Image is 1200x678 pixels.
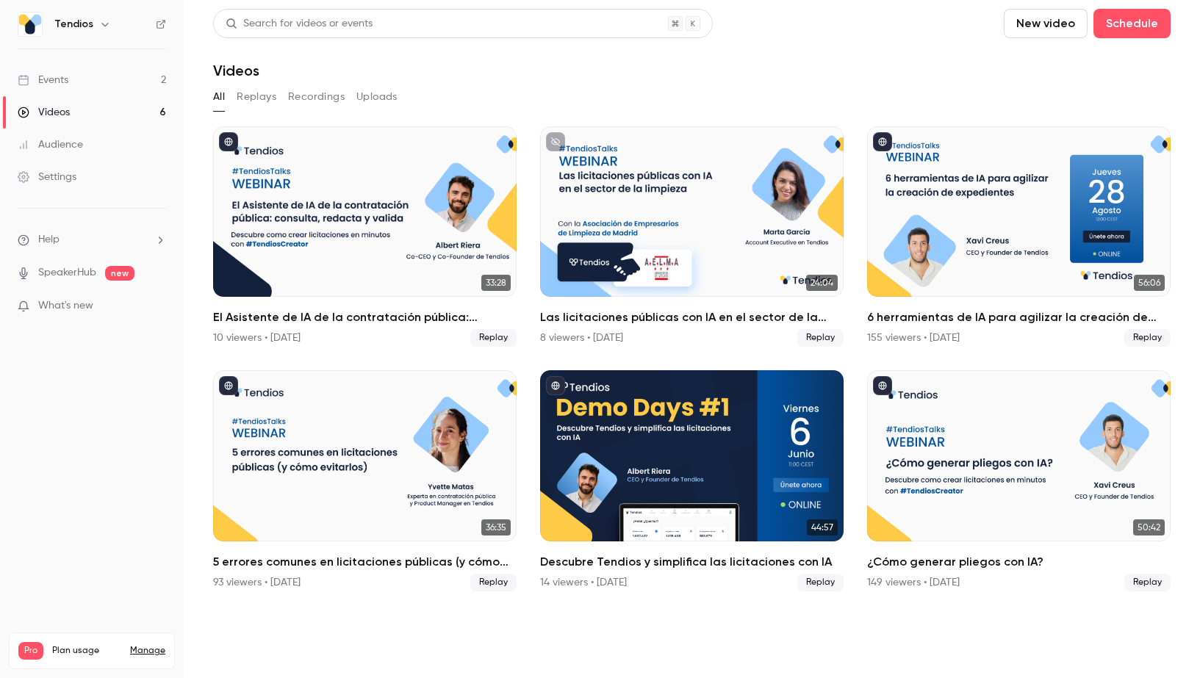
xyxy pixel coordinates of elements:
h2: Las licitaciones públicas con IA en el sector de la limpieza [540,309,844,326]
button: Replays [237,85,276,109]
span: 36:35 [481,519,511,535]
button: published [219,376,238,395]
a: Manage [130,645,165,657]
li: Descubre Tendios y simplifica las licitaciones con IA [540,370,844,591]
div: Events [18,73,68,87]
span: Pro [18,642,43,660]
span: 24:04 [806,275,838,291]
button: Recordings [288,85,345,109]
a: 50:42¿Cómo generar pliegos con IA?149 viewers • [DATE]Replay [867,370,1171,591]
a: SpeakerHub [38,265,96,281]
span: What's new [38,298,93,314]
button: published [219,132,238,151]
span: Replay [797,574,844,591]
a: 33:28El Asistente de IA de la contratación pública: consulta, redacta y valida.10 viewers • [DATE... [213,126,517,347]
a: 44:57Descubre Tendios y simplifica las licitaciones con IA14 viewers • [DATE]Replay [540,370,844,591]
img: Tendios [18,12,42,36]
a: 24:04Las licitaciones públicas con IA en el sector de la limpieza8 viewers • [DATE]Replay [540,126,844,347]
div: Settings [18,170,76,184]
span: Help [38,232,60,248]
a: 56:066 herramientas de IA para agilizar la creación de expedientes155 viewers • [DATE]Replay [867,126,1171,347]
div: 155 viewers • [DATE] [867,331,960,345]
span: new [105,266,134,281]
div: 14 viewers • [DATE] [540,575,627,590]
button: Schedule [1093,9,1171,38]
div: Videos [18,105,70,120]
div: Search for videos or events [226,16,373,32]
section: Videos [213,9,1171,669]
button: published [873,132,892,151]
div: 10 viewers • [DATE] [213,331,301,345]
li: Las licitaciones públicas con IA en el sector de la limpieza [540,126,844,347]
h2: 5 errores comunes en licitaciones públicas (y cómo evitarlos) [213,553,517,571]
div: 149 viewers • [DATE] [867,575,960,590]
div: 8 viewers • [DATE] [540,331,623,345]
span: Replay [1124,574,1171,591]
span: 56:06 [1134,275,1165,291]
span: 44:57 [807,519,838,535]
button: New video [1004,9,1088,38]
span: Replay [1124,329,1171,347]
div: 93 viewers • [DATE] [213,575,301,590]
div: Audience [18,137,83,152]
button: Uploads [356,85,398,109]
h6: Tendios [54,17,93,32]
span: Replay [470,574,517,591]
h2: Descubre Tendios y simplifica las licitaciones con IA [540,553,844,571]
a: 36:355 errores comunes en licitaciones públicas (y cómo evitarlos)93 viewers • [DATE]Replay [213,370,517,591]
li: 6 herramientas de IA para agilizar la creación de expedientes [867,126,1171,347]
h2: El Asistente de IA de la contratación pública: consulta, redacta y valida. [213,309,517,326]
button: All [213,85,225,109]
li: 5 errores comunes en licitaciones públicas (y cómo evitarlos) [213,370,517,591]
span: 50:42 [1133,519,1165,535]
h2: ¿Cómo generar pliegos con IA? [867,553,1171,571]
li: ¿Cómo generar pliegos con IA? [867,370,1171,591]
button: unpublished [546,132,565,151]
span: 33:28 [481,275,511,291]
li: help-dropdown-opener [18,232,166,248]
span: Plan usage [52,645,121,657]
button: published [873,376,892,395]
li: El Asistente de IA de la contratación pública: consulta, redacta y valida. [213,126,517,347]
h2: 6 herramientas de IA para agilizar la creación de expedientes [867,309,1171,326]
span: Replay [797,329,844,347]
span: Replay [470,329,517,347]
button: published [546,376,565,395]
ul: Videos [213,126,1171,591]
h1: Videos [213,62,259,79]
